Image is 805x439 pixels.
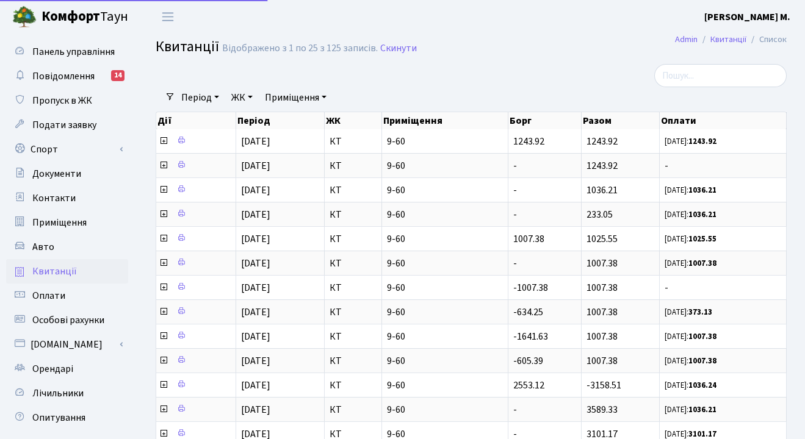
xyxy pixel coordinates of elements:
a: Опитування [6,405,128,430]
span: [DATE] [241,184,270,197]
b: 1007.38 [688,355,717,366]
span: КТ [330,429,376,439]
th: Період [236,112,325,129]
small: [DATE]: [665,380,717,391]
span: 9-60 [387,356,503,366]
span: Контакти [32,191,76,205]
a: Приміщення [260,87,331,108]
span: Опитування [32,411,85,424]
small: [DATE]: [665,136,717,147]
a: Орендарі [6,357,128,381]
th: Приміщення [382,112,508,129]
span: Особові рахунки [32,313,104,327]
span: Авто [32,240,54,254]
b: 1036.21 [688,185,717,196]
span: 1243.92 [587,159,618,173]
span: -605.39 [513,354,543,368]
span: -1641.63 [513,330,548,343]
span: КТ [330,356,376,366]
a: Квитанції [710,33,746,46]
small: [DATE]: [665,209,717,220]
span: 1007.38 [587,354,618,368]
span: 9-60 [387,234,503,244]
span: - [513,159,517,173]
span: 9-60 [387,210,503,220]
span: Повідомлення [32,70,95,83]
span: 1007.38 [587,281,618,294]
span: 9-60 [387,405,503,415]
span: КТ [330,137,376,146]
a: [DOMAIN_NAME] [6,332,128,357]
a: Авто [6,235,128,259]
a: Оплати [6,284,128,308]
span: 3589.33 [587,403,618,416]
span: 1007.38 [587,305,618,319]
a: ЖК [226,87,258,108]
span: КТ [330,234,376,244]
b: 1243.92 [688,136,717,147]
b: 1025.55 [688,234,717,244]
a: Подати заявку [6,113,128,137]
span: 9-60 [387,380,503,390]
th: Оплати [660,112,787,129]
span: - [513,184,517,197]
span: Таун [42,7,128,27]
span: КТ [330,161,376,171]
span: КТ [330,210,376,220]
span: 2553.12 [513,379,544,392]
span: - [665,161,781,171]
span: -3158.51 [587,379,621,392]
a: Документи [6,162,128,186]
a: Період [176,87,224,108]
span: 9-60 [387,161,503,171]
div: Відображено з 1 по 25 з 125 записів. [222,43,378,54]
span: КТ [330,185,376,195]
span: КТ [330,259,376,268]
a: [PERSON_NAME] М. [704,10,790,24]
small: [DATE]: [665,331,717,342]
span: - [513,403,517,416]
a: Особові рахунки [6,308,128,332]
b: 1036.21 [688,404,717,415]
span: 9-60 [387,283,503,293]
b: 1007.38 [688,258,717,269]
a: Контакти [6,186,128,210]
span: 9-60 [387,332,503,341]
span: Квитанції [32,265,77,278]
span: [DATE] [241,257,270,270]
span: [DATE] [241,159,270,173]
span: [DATE] [241,354,270,368]
span: 1007.38 [587,330,618,343]
span: [DATE] [241,208,270,221]
small: [DATE]: [665,258,717,269]
input: Пошук... [654,64,787,87]
span: 1025.55 [587,232,618,246]
b: Комфорт [42,7,100,26]
span: 9-60 [387,429,503,439]
span: 9-60 [387,307,503,317]
nav: breadcrumb [657,27,805,52]
small: [DATE]: [665,234,717,244]
span: [DATE] [241,135,270,148]
div: 14 [111,70,125,81]
span: -634.25 [513,305,543,319]
span: Орендарі [32,362,73,376]
small: [DATE]: [665,307,712,318]
a: Лічильники [6,381,128,405]
th: Борг [508,112,582,129]
span: КТ [330,332,376,341]
span: КТ [330,405,376,415]
span: Панель управління [32,45,115,59]
span: Документи [32,167,81,180]
small: [DATE]: [665,185,717,196]
span: [DATE] [241,379,270,392]
th: ЖК [325,112,381,129]
span: Подати заявку [32,118,96,132]
span: Приміщення [32,216,87,229]
b: 1036.21 [688,209,717,220]
span: 233.05 [587,208,613,221]
span: [DATE] [241,232,270,246]
small: [DATE]: [665,355,717,366]
a: Скинути [380,43,417,54]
